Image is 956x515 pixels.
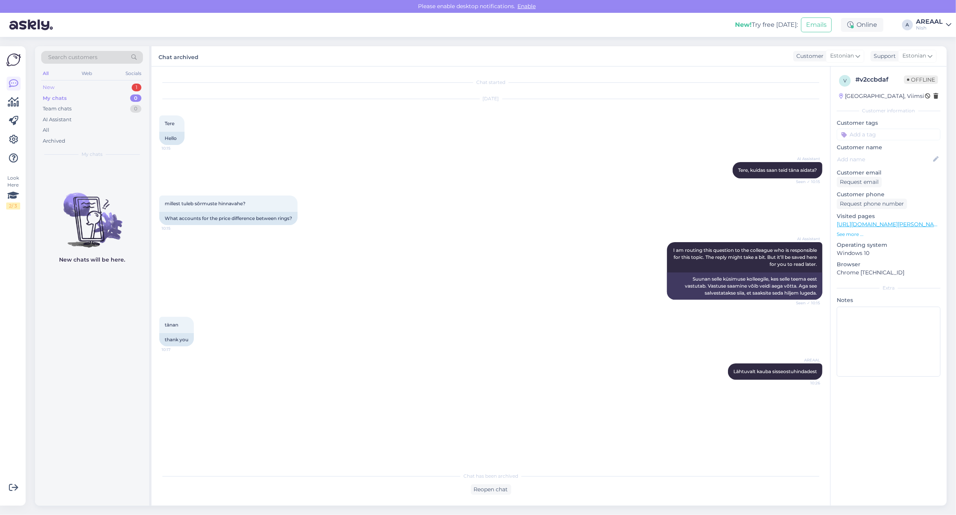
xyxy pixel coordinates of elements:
[871,52,896,60] div: Support
[837,169,940,177] p: Customer email
[735,21,752,28] b: New!
[837,241,940,249] p: Operating system
[791,156,820,162] span: AI Assistant
[165,201,246,206] span: millest tuleb sõrmuste hinnavahe?
[837,285,940,292] div: Extra
[59,256,125,264] p: New chats will be here.
[162,145,191,151] span: 10:15
[793,52,824,60] div: Customer
[837,119,940,127] p: Customer tags
[837,190,940,199] p: Customer phone
[916,19,951,31] a: AREAALNish
[165,322,178,328] span: tänan
[43,84,54,91] div: New
[791,179,820,185] span: Seen ✓ 10:15
[916,25,943,31] div: Nish
[841,18,883,32] div: Online
[41,68,50,79] div: All
[159,132,185,145] div: Hello
[35,179,149,249] img: No chats
[837,199,907,209] div: Request phone number
[735,20,798,30] div: Try free [DATE]:
[159,212,298,225] div: What accounts for the price difference between rings?
[801,17,832,32] button: Emails
[904,75,938,84] span: Offline
[902,19,913,30] div: A
[837,249,940,257] p: Windows 10
[837,221,944,228] a: [URL][DOMAIN_NAME][PERSON_NAME]
[80,68,94,79] div: Web
[733,368,817,374] span: Lähtuvalt kauba sisseostuhindadest
[6,52,21,67] img: Askly Logo
[791,357,820,363] span: AREAAL
[837,107,940,114] div: Customer information
[837,260,940,269] p: Browser
[132,84,141,91] div: 1
[471,484,511,495] div: Reopen chat
[916,19,943,25] div: AREAAL
[165,120,174,126] span: Tere
[673,247,818,267] span: I am routing this question to the colleague who is responsible for this topic. The reply might ta...
[162,225,191,231] span: 10:15
[515,3,538,10] span: Enable
[43,116,71,124] div: AI Assistant
[130,94,141,102] div: 0
[791,300,820,306] span: Seen ✓ 10:15
[48,53,98,61] span: Search customers
[738,167,817,173] span: Tere, kuidas saan teid täna aidata?
[159,333,194,346] div: thank you
[791,236,820,242] span: AI Assistant
[837,129,940,140] input: Add a tag
[830,52,854,60] span: Estonian
[837,212,940,220] p: Visited pages
[837,177,882,187] div: Request email
[837,155,932,164] input: Add name
[43,126,49,134] div: All
[159,79,822,86] div: Chat started
[6,175,20,209] div: Look Here
[43,137,65,145] div: Archived
[837,296,940,304] p: Notes
[6,203,20,209] div: 2 / 3
[855,75,904,84] div: # v2ccbdaf
[667,272,822,300] div: Suunan selle küsimuse kolleegile, kes selle teema eest vastutab. Vastuse saamine võib veidi aega ...
[82,151,103,158] span: My chats
[124,68,143,79] div: Socials
[463,473,518,480] span: Chat has been archived
[158,51,199,61] label: Chat archived
[791,380,820,386] span: 10:26
[43,94,67,102] div: My chats
[843,78,846,84] span: v
[159,95,822,102] div: [DATE]
[837,269,940,277] p: Chrome [TECHNICAL_ID]
[130,105,141,113] div: 0
[162,347,191,353] span: 10:17
[902,52,926,60] span: Estonian
[837,143,940,152] p: Customer name
[837,231,940,238] p: See more ...
[839,92,924,100] div: [GEOGRAPHIC_DATA], Viimsi
[43,105,71,113] div: Team chats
